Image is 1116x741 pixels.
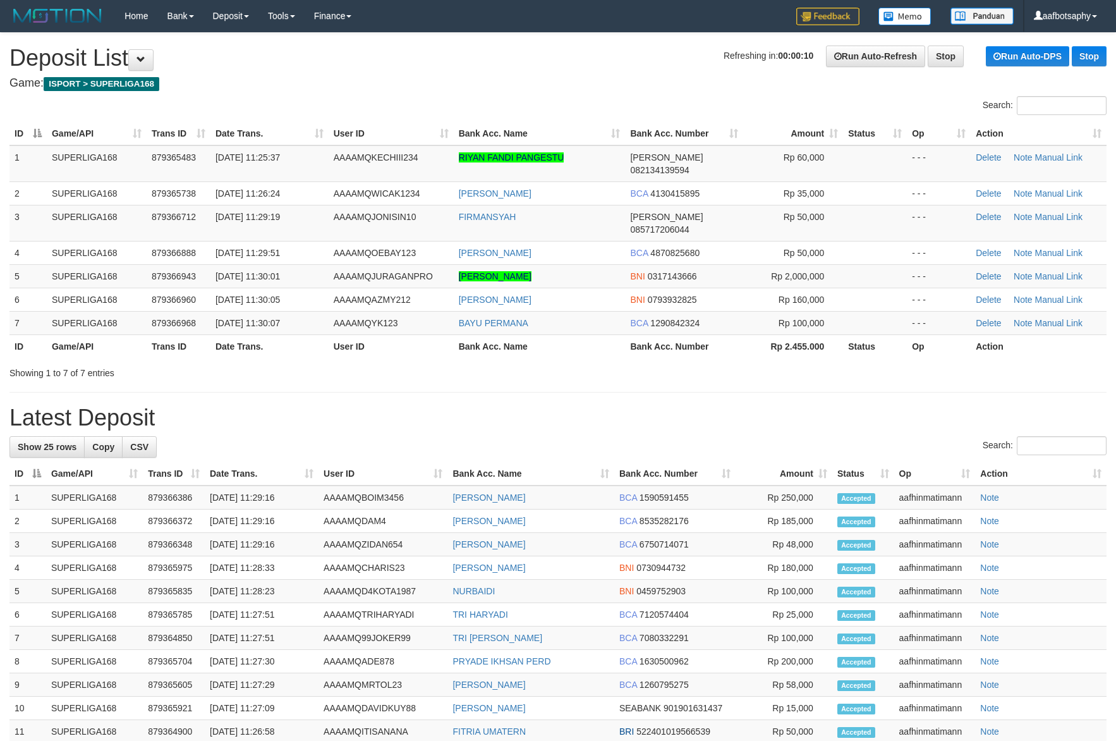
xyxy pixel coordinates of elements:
th: Amount: activate to sort column ascending [736,462,832,486]
th: Date Trans. [210,334,329,358]
span: BRI [619,726,634,737]
span: BNI [619,563,634,573]
span: Copy 522401019566539 to clipboard [636,726,710,737]
span: Accepted [837,727,875,738]
span: Copy 0317143666 to clipboard [648,271,697,281]
a: Run Auto-DPS [986,46,1069,66]
td: - - - [907,241,971,264]
td: SUPERLIGA168 [47,264,147,288]
a: [PERSON_NAME] [452,563,525,573]
span: AAAAMQKECHIII234 [334,152,418,162]
th: Game/API: activate to sort column ascending [46,462,143,486]
td: [DATE] 11:27:51 [205,627,318,650]
a: Stop [1072,46,1107,66]
div: Showing 1 to 7 of 7 entries [9,362,456,379]
th: Action: activate to sort column ascending [971,122,1107,145]
td: [DATE] 11:27:30 [205,650,318,673]
a: Manual Link [1035,248,1083,258]
td: SUPERLIGA168 [47,241,147,264]
td: SUPERLIGA168 [46,603,143,627]
img: Feedback.jpg [796,8,859,25]
a: Note [1014,295,1033,305]
a: Note [1014,188,1033,199]
th: Action: activate to sort column ascending [975,462,1107,486]
a: Note [1014,212,1033,222]
td: [DATE] 11:29:16 [205,533,318,556]
th: Game/API [47,334,147,358]
span: Copy 0730944732 to clipboard [636,563,686,573]
td: SUPERLIGA168 [47,311,147,334]
td: aafhinmatimann [894,533,976,556]
a: [PERSON_NAME] [459,188,531,199]
td: [DATE] 11:27:29 [205,673,318,697]
th: Bank Acc. Name: activate to sort column ascending [454,122,626,145]
td: 5 [9,580,46,603]
th: Bank Acc. Number: activate to sort column ascending [625,122,743,145]
img: panduan.png [950,8,1014,25]
span: BCA [630,188,648,199]
span: Accepted [837,517,875,527]
span: Copy 082134139594 to clipboard [630,165,689,175]
a: TRI [PERSON_NAME] [452,633,542,643]
a: Note [980,726,999,737]
a: [PERSON_NAME] [459,295,531,305]
span: 879366960 [152,295,196,305]
a: NURBAIDI [452,586,495,596]
span: Copy 4870825680 to clipboard [650,248,700,258]
td: Rp 15,000 [736,697,832,720]
a: Note [1014,318,1033,328]
a: Manual Link [1035,152,1083,162]
a: Note [1014,248,1033,258]
span: CSV [130,442,149,452]
td: 879365605 [143,673,205,697]
a: Delete [976,271,1001,281]
td: 3 [9,533,46,556]
span: BNI [619,586,634,596]
a: [PERSON_NAME] [452,493,525,503]
h1: Deposit List [9,46,1107,71]
td: SUPERLIGA168 [47,205,147,241]
a: [PERSON_NAME] [452,703,525,713]
td: aafhinmatimann [894,603,976,627]
span: BCA [619,539,637,549]
a: Delete [976,152,1001,162]
th: User ID: activate to sort column ascending [329,122,454,145]
img: MOTION_logo.png [9,6,106,25]
td: - - - [907,288,971,311]
td: AAAAMQBOIM3456 [318,486,447,510]
td: Rp 25,000 [736,603,832,627]
span: Copy 0793932825 to clipboard [648,295,697,305]
a: Show 25 rows [9,436,85,458]
a: Copy [84,436,123,458]
a: BAYU PERMANA [459,318,528,328]
a: [PERSON_NAME] [459,271,531,281]
a: PRYADE IKHSAN PERD [452,656,550,666]
span: BCA [619,609,637,620]
span: Rp 100,000 [779,318,824,328]
span: Accepted [837,540,875,551]
span: 879366712 [152,212,196,222]
span: BCA [630,248,648,258]
span: [DATE] 11:25:37 [215,152,280,162]
td: [DATE] 11:27:51 [205,603,318,627]
span: [DATE] 11:26:24 [215,188,280,199]
th: Op [907,334,971,358]
a: FITRIA UMATERN [452,726,526,737]
a: CSV [122,436,157,458]
td: SUPERLIGA168 [46,510,143,533]
span: Copy 6750714071 to clipboard [640,539,689,549]
td: Rp 200,000 [736,650,832,673]
span: Copy 8535282176 to clipboard [640,516,689,526]
td: [DATE] 11:28:23 [205,580,318,603]
td: 6 [9,288,47,311]
td: [DATE] 11:28:33 [205,556,318,580]
span: Accepted [837,493,875,504]
td: - - - [907,205,971,241]
td: 8 [9,650,46,673]
a: Manual Link [1035,318,1083,328]
span: BNI [630,295,645,305]
td: 879365975 [143,556,205,580]
label: Search: [983,96,1107,115]
td: 5 [9,264,47,288]
a: Stop [928,46,964,67]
